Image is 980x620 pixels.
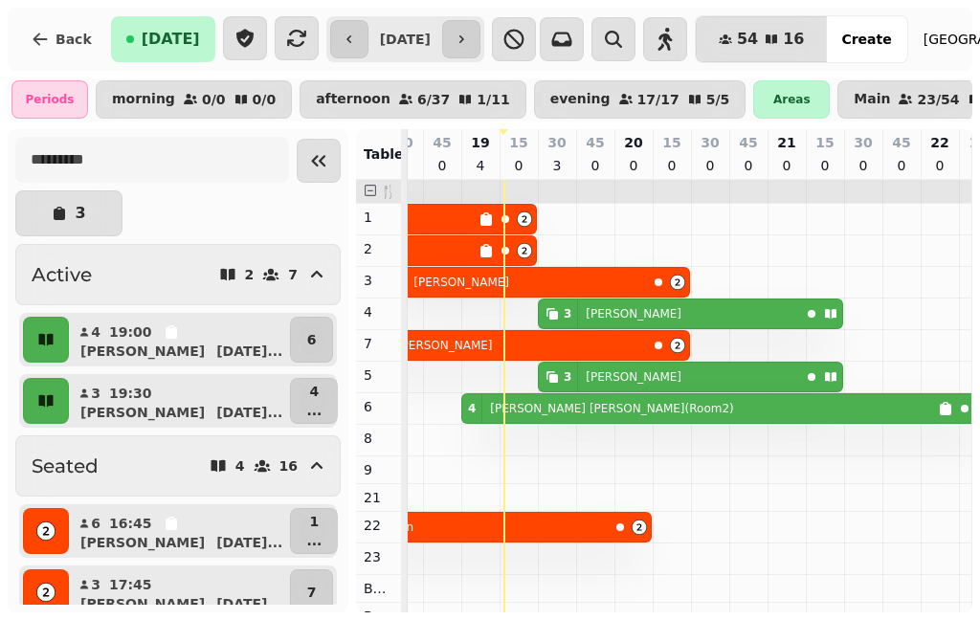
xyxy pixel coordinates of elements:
[56,33,92,46] span: Back
[702,156,718,175] p: 0
[216,342,282,361] p: [DATE] ...
[90,322,101,342] p: 4
[777,133,795,152] p: 21
[364,516,393,535] p: 22
[741,156,756,175] p: 0
[588,156,603,175] p: 0
[854,133,872,152] p: 30
[73,317,286,363] button: 419:00[PERSON_NAME][DATE]...
[739,133,757,152] p: 45
[364,579,393,598] p: Bar 1
[96,80,292,119] button: morning0/00/0
[75,206,85,221] p: 3
[109,575,152,594] p: 17:45
[473,156,488,175] p: 4
[856,156,871,175] p: 0
[364,271,393,290] p: 3
[364,460,393,479] p: 9
[417,93,450,106] p: 6 / 37
[15,244,341,305] button: Active27
[307,583,317,602] p: 7
[364,334,393,353] p: 7
[817,156,833,175] p: 0
[364,302,393,321] p: 4
[80,342,205,361] p: [PERSON_NAME]
[290,378,338,424] button: 4...
[364,547,393,566] p: 23
[90,514,101,533] p: 6
[364,208,393,227] p: 1
[112,92,175,107] p: morning
[783,32,804,47] span: 16
[90,575,101,594] p: 3
[433,133,451,152] p: 45
[15,190,122,236] button: 3
[364,239,393,258] p: 2
[626,156,641,175] p: 0
[316,92,390,107] p: afternoon
[380,184,437,199] span: 🍴 Main
[216,533,282,552] p: [DATE] ...
[477,93,509,106] p: 1 / 11
[917,93,959,106] p: 23 / 54
[932,156,947,175] p: 0
[15,16,107,62] button: Back
[73,508,286,554] button: 616:45[PERSON_NAME][DATE]...
[306,531,322,550] p: ...
[364,429,393,448] p: 8
[547,133,566,152] p: 30
[894,156,909,175] p: 0
[468,401,476,416] div: 4
[841,33,891,46] span: Create
[80,403,205,422] p: [PERSON_NAME]
[826,16,906,62] button: Create
[11,80,88,119] div: Periods
[364,397,393,416] p: 6
[586,369,681,385] p: [PERSON_NAME]
[753,80,830,119] div: Areas
[701,133,719,152] p: 30
[307,330,317,349] p: 6
[564,369,571,385] div: 3
[90,384,101,403] p: 3
[490,401,733,416] p: [PERSON_NAME] [PERSON_NAME](Room2)
[109,322,152,342] p: 19:00
[32,453,99,479] h2: Seated
[290,508,338,554] button: 1...
[15,435,341,497] button: Seated416
[737,32,758,47] span: 54
[550,92,611,107] p: evening
[815,133,834,152] p: 15
[279,459,298,473] p: 16
[216,594,282,613] p: [DATE] ...
[216,403,282,422] p: [DATE] ...
[434,156,450,175] p: 0
[300,80,526,119] button: afternoon6/371/11
[586,306,681,321] p: [PERSON_NAME]
[364,488,393,507] p: 21
[696,16,828,62] button: 5416
[297,139,341,183] button: Collapse sidebar
[637,93,679,106] p: 17 / 17
[662,133,680,152] p: 15
[564,306,571,321] div: 3
[930,133,948,152] p: 22
[109,514,152,533] p: 16:45
[109,384,152,403] p: 19:30
[413,275,509,290] p: [PERSON_NAME]
[290,569,333,615] button: 7
[892,133,910,152] p: 45
[32,261,92,288] h2: Active
[306,401,322,420] p: ...
[364,365,393,385] p: 5
[253,93,277,106] p: 0 / 0
[290,317,333,363] button: 6
[854,92,890,107] p: Main
[73,569,286,615] button: 317:45[PERSON_NAME][DATE]...
[471,133,489,152] p: 19
[80,533,205,552] p: [PERSON_NAME]
[306,512,322,531] p: 1
[142,32,200,47] span: [DATE]
[73,378,286,424] button: 319:30[PERSON_NAME][DATE]...
[511,156,526,175] p: 0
